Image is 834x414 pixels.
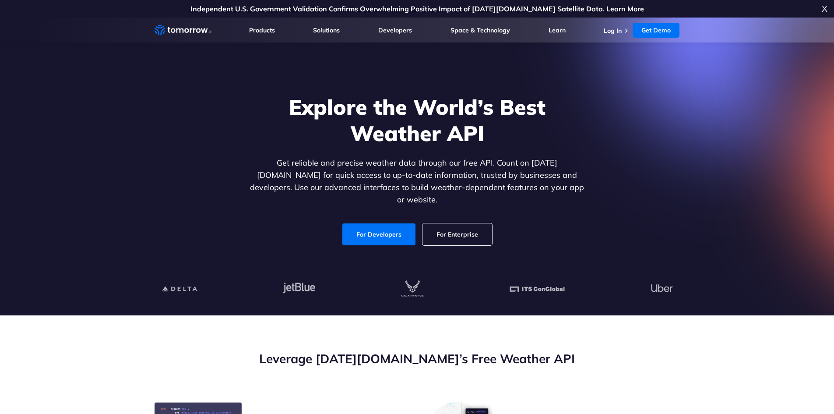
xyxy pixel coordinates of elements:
p: Get reliable and precise weather data through our free API. Count on [DATE][DOMAIN_NAME] for quic... [248,157,586,206]
a: Get Demo [633,23,679,38]
a: Home link [155,24,211,37]
a: Learn [549,26,566,34]
a: For Enterprise [422,223,492,245]
a: Space & Technology [450,26,510,34]
a: Products [249,26,275,34]
a: Independent U.S. Government Validation Confirms Overwhelming Positive Impact of [DATE][DOMAIN_NAM... [190,4,644,13]
a: Developers [378,26,412,34]
a: Log In [604,27,622,35]
h1: Explore the World’s Best Weather API [248,94,586,146]
a: For Developers [342,223,415,245]
a: Solutions [313,26,340,34]
h2: Leverage [DATE][DOMAIN_NAME]’s Free Weather API [155,350,680,367]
